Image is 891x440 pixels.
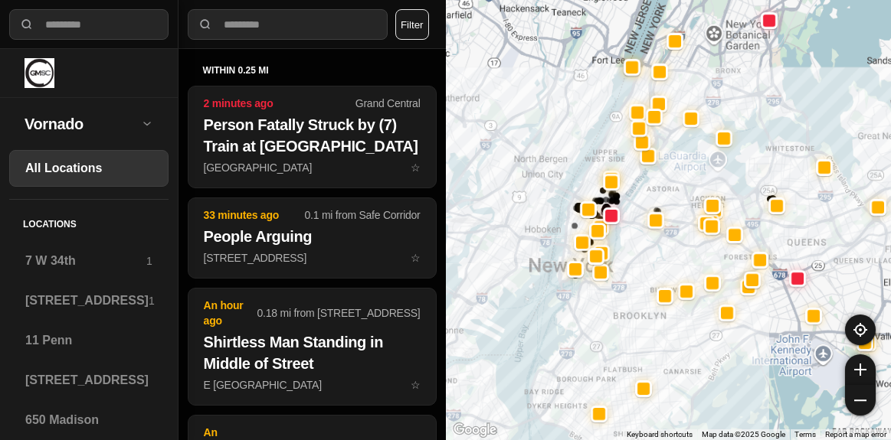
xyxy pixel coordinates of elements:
[411,379,421,391] span: star
[257,305,421,321] p: 0.18 mi from [STREET_ADDRESS]
[204,96,355,111] p: 2 minutes ago
[411,252,421,264] span: star
[188,161,437,174] a: 2 minutes agoGrand CentralPerson Fatally Struck by (7) Train at [GEOGRAPHIC_DATA][GEOGRAPHIC_DATA...
[203,64,421,77] h5: within 0.25 mi
[146,253,152,269] p: 1
[9,243,169,279] a: 7 W 34th1
[9,402,169,438] a: 650 Madison
[25,371,152,389] h3: [STREET_ADDRESS]
[188,378,437,391] a: An hour ago0.18 mi from [STREET_ADDRESS]Shirtless Man Standing in Middle of StreetE [GEOGRAPHIC_D...
[395,9,429,40] button: Filter
[204,298,257,328] p: An hour ago
[9,150,169,187] a: All Locations
[9,200,169,243] h5: Locations
[702,430,785,438] span: Map data ©2025 Google
[25,411,152,429] h3: 650 Madison
[204,207,305,223] p: 33 minutes ago
[411,161,421,174] span: star
[198,17,213,32] img: search
[204,226,421,247] h2: People Arguing
[9,322,169,359] a: 11 Penn
[450,420,500,440] img: Google
[450,420,500,440] a: Open this area in Google Maps (opens a new window)
[854,363,866,376] img: zoom-in
[853,323,867,337] img: recenter
[25,331,152,350] h3: 11 Penn
[25,159,152,178] h3: All Locations
[204,331,421,374] h2: Shirtless Man Standing in Middle of Street
[25,58,54,88] img: logo
[9,282,169,319] a: [STREET_ADDRESS]1
[204,250,421,266] p: [STREET_ADDRESS]
[19,17,34,32] img: search
[188,288,437,406] button: An hour ago0.18 mi from [STREET_ADDRESS]Shirtless Man Standing in Middle of StreetE [GEOGRAPHIC_D...
[188,197,437,279] button: 33 minutes ago0.1 mi from Safe CorridorPeople Arguing[STREET_ADDRESS]star
[845,354,876,385] button: zoom-in
[204,114,421,157] h2: Person Fatally Struck by (7) Train at [GEOGRAPHIC_DATA]
[9,362,169,399] a: [STREET_ADDRESS]
[794,430,816,438] a: Terms (opens in new tab)
[204,377,421,393] p: E [GEOGRAPHIC_DATA]
[141,117,153,129] img: open
[204,160,421,175] p: [GEOGRAPHIC_DATA]
[825,430,886,438] a: Report a map error
[854,394,866,406] img: zoom-out
[188,251,437,264] a: 33 minutes ago0.1 mi from Safe CorridorPeople Arguing[STREET_ADDRESS]star
[355,96,421,111] p: Grand Central
[188,86,437,188] button: 2 minutes agoGrand CentralPerson Fatally Struck by (7) Train at [GEOGRAPHIC_DATA][GEOGRAPHIC_DATA...
[305,207,421,223] p: 0.1 mi from Safe Corridor
[627,429,693,440] button: Keyboard shortcuts
[149,293,155,308] p: 1
[25,252,146,270] h3: 7 W 34th
[25,292,149,310] h3: [STREET_ADDRESS]
[845,385,876,416] button: zoom-out
[845,315,876,345] button: recenter
[25,113,141,135] h2: Vornado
